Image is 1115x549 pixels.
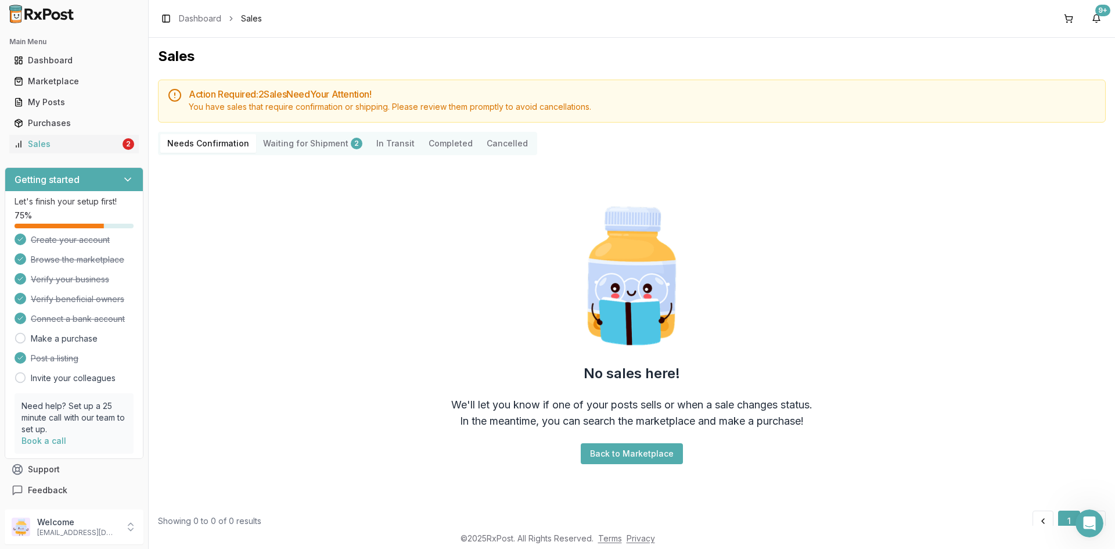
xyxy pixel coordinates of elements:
[9,113,139,134] a: Purchases
[15,210,32,221] span: 75 %
[31,293,124,305] span: Verify beneficial owners
[160,134,256,153] button: Needs Confirmation
[351,138,362,149] div: 2
[5,114,143,132] button: Purchases
[31,353,78,364] span: Post a listing
[598,533,622,543] a: Terms
[422,134,480,153] button: Completed
[9,92,139,113] a: My Posts
[9,50,139,71] a: Dashboard
[123,138,134,150] div: 2
[21,400,127,435] p: Need help? Set up a 25 minute call with our team to set up.
[5,93,143,112] button: My Posts
[627,533,655,543] a: Privacy
[14,96,134,108] div: My Posts
[1076,509,1103,537] iframe: Intercom live chat
[189,89,1096,99] h5: Action Required: 2 Sale s Need Your Attention!
[581,443,683,464] button: Back to Marketplace
[451,397,812,413] div: We'll let you know if one of your posts sells or when a sale changes status.
[5,72,143,91] button: Marketplace
[9,134,139,155] a: Sales2
[14,76,134,87] div: Marketplace
[9,71,139,92] a: Marketplace
[5,459,143,480] button: Support
[31,254,124,265] span: Browse the marketplace
[31,274,109,285] span: Verify your business
[241,13,262,24] span: Sales
[5,51,143,70] button: Dashboard
[557,202,706,350] img: Smart Pill Bottle
[9,37,139,46] h2: Main Menu
[5,135,143,153] button: Sales2
[31,234,110,246] span: Create your account
[179,13,262,24] nav: breadcrumb
[15,173,80,186] h3: Getting started
[12,518,30,536] img: User avatar
[1087,9,1106,28] button: 9+
[1095,5,1110,16] div: 9+
[179,13,221,24] a: Dashboard
[37,528,118,537] p: [EMAIL_ADDRESS][DOMAIN_NAME]
[5,5,79,23] img: RxPost Logo
[460,413,804,429] div: In the meantime, you can search the marketplace and make a purchase!
[21,436,66,446] a: Book a call
[256,134,369,153] button: Waiting for Shipment
[31,333,98,345] a: Make a purchase
[369,134,422,153] button: In Transit
[28,485,67,496] span: Feedback
[1058,511,1080,532] button: 1
[37,516,118,528] p: Welcome
[31,313,125,325] span: Connect a bank account
[480,134,535,153] button: Cancelled
[14,138,120,150] div: Sales
[14,55,134,66] div: Dashboard
[5,480,143,501] button: Feedback
[189,101,1096,113] div: You have sales that require confirmation or shipping. Please review them promptly to avoid cancel...
[14,117,134,129] div: Purchases
[31,372,116,384] a: Invite your colleagues
[158,47,1106,66] h1: Sales
[584,364,680,383] h2: No sales here!
[15,196,134,207] p: Let's finish your setup first!
[158,515,261,527] div: Showing 0 to 0 of 0 results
